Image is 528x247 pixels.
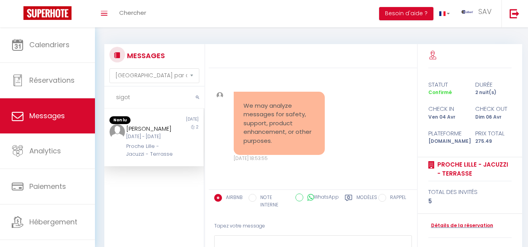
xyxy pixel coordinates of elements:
label: NOTE INTERNE [256,194,290,209]
span: Analytics [29,146,61,156]
span: Confirmé [428,89,452,96]
div: Proche Lille - Jacuzzi - Terrasse [126,142,174,158]
img: Super Booking [23,6,72,20]
span: SAV [478,7,492,16]
label: RAPPEL [386,194,406,203]
div: check in [423,104,470,114]
span: Chercher [119,9,146,17]
label: AIRBNB [222,194,243,203]
a: Proche Lille - Jacuzzi - Terrasse [435,160,512,178]
a: Détails de la réservation [428,222,493,229]
span: Réservations [29,75,75,85]
img: ... [109,124,125,140]
span: Messages [29,111,65,121]
div: Prix total [470,129,517,138]
div: [DOMAIN_NAME] [423,138,470,145]
div: Dim 06 Avr [470,114,517,121]
div: [PERSON_NAME] [126,124,174,133]
div: statut [423,80,470,89]
div: 275.49 [470,138,517,145]
div: Plateforme [423,129,470,138]
img: logout [510,9,519,18]
div: Ven 04 Avr [423,114,470,121]
div: Tapez votre message [214,217,412,236]
div: durée [470,80,517,89]
div: check out [470,104,517,114]
img: ... [462,10,473,14]
h3: MESSAGES [125,47,165,64]
img: ... [217,92,223,99]
label: WhatsApp [303,194,339,202]
div: 5 [428,197,512,206]
span: Non lu [109,116,131,124]
input: Rechercher un mot clé [104,87,204,108]
div: [DATE] - [DATE] [126,133,174,140]
div: 2 nuit(s) [470,89,517,96]
span: 2 [196,124,199,130]
span: Calendriers [29,40,70,50]
button: Besoin d'aide ? [379,7,433,20]
span: Paiements [29,181,66,191]
div: [DATE] 18:53:55 [234,155,325,162]
label: Modèles [356,194,377,210]
div: total des invités [428,187,512,197]
pre: We may analyze messages for safety, support, product enhancement, or other purposes. [243,101,315,146]
span: Hébergement [29,217,77,227]
div: [DATE] [154,116,204,124]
